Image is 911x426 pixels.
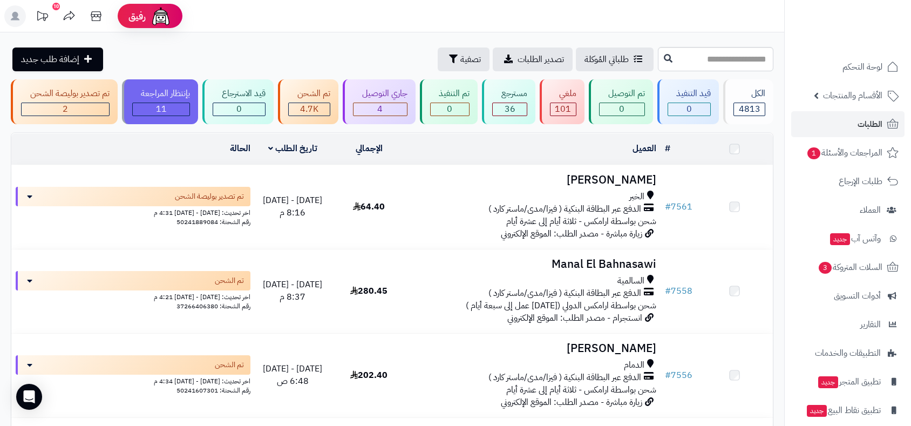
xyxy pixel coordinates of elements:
div: اخر تحديث: [DATE] - [DATE] 4:34 م [16,375,250,386]
span: # [665,285,671,297]
span: 280.45 [350,285,387,297]
div: تم التنفيذ [430,87,470,100]
h3: [PERSON_NAME] [411,174,656,186]
h3: Manal El Bahnasawi [411,258,656,271]
a: الحالة [230,142,250,155]
span: زيارة مباشرة - مصدر الطلب: الموقع الإلكتروني [501,396,642,409]
span: جديد [818,376,838,388]
div: تم الشحن [288,87,330,100]
a: السلات المتروكة3 [791,254,905,280]
a: لوحة التحكم [791,54,905,80]
div: اخر تحديث: [DATE] - [DATE] 4:31 م [16,206,250,218]
span: 1 [807,147,820,159]
span: الأقسام والمنتجات [823,88,882,103]
a: طلباتي المُوكلة [576,48,654,71]
div: قيد الاسترجاع [213,87,266,100]
span: 0 [447,103,452,116]
span: تصفية [460,53,481,66]
a: ملغي 101 [538,79,587,124]
div: 36 [493,103,527,116]
div: 101 [550,103,576,116]
span: الدفع عبر البطاقة البنكية ( فيزا/مدى/ماستر كارد ) [488,371,641,384]
span: 36 [505,103,515,116]
div: 4 [353,103,407,116]
a: أدوات التسويق [791,283,905,309]
span: تم الشحن [215,360,244,370]
a: قيد الاسترجاع 0 [200,79,276,124]
div: تم تصدير بوليصة الشحن [21,87,110,100]
span: تطبيق نقاط البيع [806,403,881,418]
div: اخر تحديث: [DATE] - [DATE] 4:21 م [16,290,250,302]
span: # [665,369,671,382]
span: التقارير [860,317,881,332]
div: تم التوصيل [599,87,645,100]
span: رقم الشحنة: 50241889084 [176,217,250,227]
span: المراجعات والأسئلة [806,145,882,160]
span: الخبر [629,191,644,203]
a: الكل4813 [721,79,776,124]
a: تم التوصيل 0 [587,79,655,124]
span: جديد [807,405,827,417]
div: 0 [600,103,644,116]
a: قيد التنفيذ 0 [655,79,722,124]
div: 0 [213,103,265,116]
div: قيد التنفيذ [668,87,711,100]
a: #7556 [665,369,692,382]
span: زيارة مباشرة - مصدر الطلب: الموقع الإلكتروني [501,227,642,240]
span: [DATE] - [DATE] 8:16 م [263,194,322,219]
div: 10 [52,3,60,10]
span: طلباتي المُوكلة [584,53,629,66]
a: تاريخ الطلب [268,142,317,155]
span: تطبيق المتجر [817,374,881,389]
a: تحديثات المنصة [29,5,56,30]
span: رقم الشحنة: 37266406380 [176,301,250,311]
a: #7558 [665,285,692,297]
span: رقم الشحنة: 50241607301 [176,386,250,395]
div: جاري التوصيل [353,87,407,100]
div: 0 [668,103,711,116]
div: 0 [431,103,470,116]
span: شحن بواسطة ارامكس - ثلاثة أيام إلى عشرة أيام [506,215,656,228]
span: الطلبات [858,117,882,132]
a: #7561 [665,200,692,213]
span: 202.40 [350,369,387,382]
a: جاري التوصيل 4 [341,79,418,124]
a: تطبيق المتجرجديد [791,369,905,395]
span: إضافة طلب جديد [21,53,79,66]
div: مسترجع [492,87,527,100]
span: 4 [377,103,383,116]
span: السالمية [617,275,644,287]
span: السلات المتروكة [818,260,882,275]
a: طلبات الإرجاع [791,168,905,194]
span: شحن بواسطة ارامكس الدولي ([DATE] عمل إلى سبعة أيام ) [466,299,656,312]
a: الإجمالي [356,142,383,155]
a: تصدير الطلبات [493,48,573,71]
h3: [PERSON_NAME] [411,342,656,355]
span: التطبيقات والخدمات [815,346,881,361]
span: الدفع عبر البطاقة البنكية ( فيزا/مدى/ماستر كارد ) [488,287,641,300]
span: 3 [819,262,832,274]
span: لوحة التحكم [842,59,882,75]
a: # [665,142,670,155]
span: تم الشحن [215,275,244,286]
span: وآتس آب [829,231,881,246]
span: الدفع عبر البطاقة البنكية ( فيزا/مدى/ماستر كارد ) [488,203,641,215]
span: 4.7K [300,103,318,116]
span: 101 [555,103,571,116]
span: 0 [236,103,242,116]
div: بإنتظار المراجعة [132,87,191,100]
a: العملاء [791,197,905,223]
a: المراجعات والأسئلة1 [791,140,905,166]
a: مسترجع 36 [480,79,538,124]
span: انستجرام - مصدر الطلب: الموقع الإلكتروني [507,312,642,324]
span: رفيق [128,10,146,23]
span: 11 [156,103,167,116]
span: 2 [63,103,68,116]
span: تم تصدير بوليصة الشحن [175,191,244,202]
a: التطبيقات والخدمات [791,340,905,366]
span: # [665,200,671,213]
span: 4813 [739,103,760,116]
span: جديد [830,233,850,245]
a: إضافة طلب جديد [12,48,103,71]
a: العميل [633,142,656,155]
